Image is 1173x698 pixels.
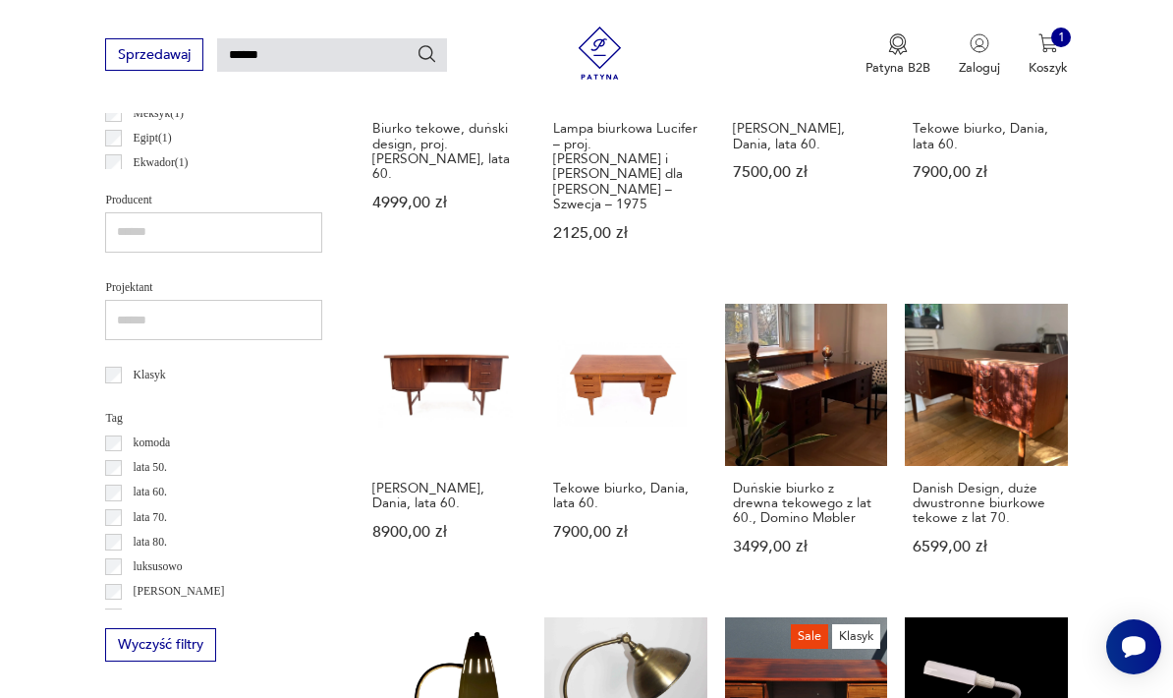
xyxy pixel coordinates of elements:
[553,121,699,211] h3: Lampa biurkowa Lucifer – proj. [PERSON_NAME] i [PERSON_NAME] dla [PERSON_NAME] – Szwecja – 1975
[105,278,322,298] p: Projektant
[372,525,519,540] p: 8900,00 zł
[105,50,202,62] a: Sprzedawaj
[913,481,1059,526] h3: Danish Design, duże dwustronne biurkowe tekowe z lat 70.
[134,434,171,453] p: komoda
[913,165,1059,180] p: 7900,00 zł
[1051,28,1071,47] div: 1
[134,458,167,478] p: lata 50.
[733,165,879,180] p: 7500,00 zł
[105,38,202,71] button: Sprzedawaj
[372,481,519,511] h3: [PERSON_NAME], Dania, lata 60.
[134,508,167,528] p: lata 70.
[553,525,699,540] p: 7900,00 zł
[134,483,167,502] p: lata 60.
[733,121,879,151] h3: [PERSON_NAME], Dania, lata 60.
[134,129,172,148] p: Egipt ( 1 )
[1029,33,1068,77] button: 1Koszyk
[134,607,228,626] p: mid-century modern
[567,27,633,80] img: Patyna - sklep z meblami i dekoracjami vintage
[134,582,225,602] p: [PERSON_NAME]
[866,33,930,77] a: Ikona medaluPatyna B2B
[959,59,1000,77] p: Zaloguj
[134,366,166,385] p: Klasyk
[733,540,879,554] p: 3499,00 zł
[134,153,189,173] p: Ekwador ( 1 )
[866,59,930,77] p: Patyna B2B
[866,33,930,77] button: Patyna B2B
[134,104,184,124] p: Meksyk ( 1 )
[553,481,699,511] h3: Tekowe biurko, Dania, lata 60.
[105,628,215,661] button: Wyczyść filtry
[134,557,183,577] p: luksusowo
[725,304,887,589] a: Duńskie biurko z drewna tekowego z lat 60., Domino MøblerDuńskie biurko z drewna tekowego z lat 6...
[913,540,1059,554] p: 6599,00 zł
[105,409,322,429] p: Tag
[1038,33,1058,53] img: Ikona koszyka
[905,304,1067,589] a: Danish Design, duże dwustronne biurkowe tekowe z lat 70.Danish Design, duże dwustronne biurkowe t...
[1029,59,1068,77] p: Koszyk
[364,304,527,589] a: Biurko, Dania, lata 60.[PERSON_NAME], Dania, lata 60.8900,00 zł
[913,121,1059,151] h3: Tekowe biurko, Dania, lata 60.
[105,191,322,210] p: Producent
[959,33,1000,77] button: Zaloguj
[417,43,438,65] button: Szukaj
[372,121,519,181] h3: Biurko tekowe, duński design, proj. [PERSON_NAME], lata 60.
[1106,619,1161,674] iframe: Smartsupp widget button
[544,304,706,589] a: Tekowe biurko, Dania, lata 60.Tekowe biurko, Dania, lata 60.7900,00 zł
[553,226,699,241] p: 2125,00 zł
[970,33,989,53] img: Ikonka użytkownika
[888,33,908,55] img: Ikona medalu
[733,481,879,526] h3: Duńskie biurko z drewna tekowego z lat 60., Domino Møbler
[134,533,167,553] p: lata 80.
[372,196,519,210] p: 4999,00 zł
